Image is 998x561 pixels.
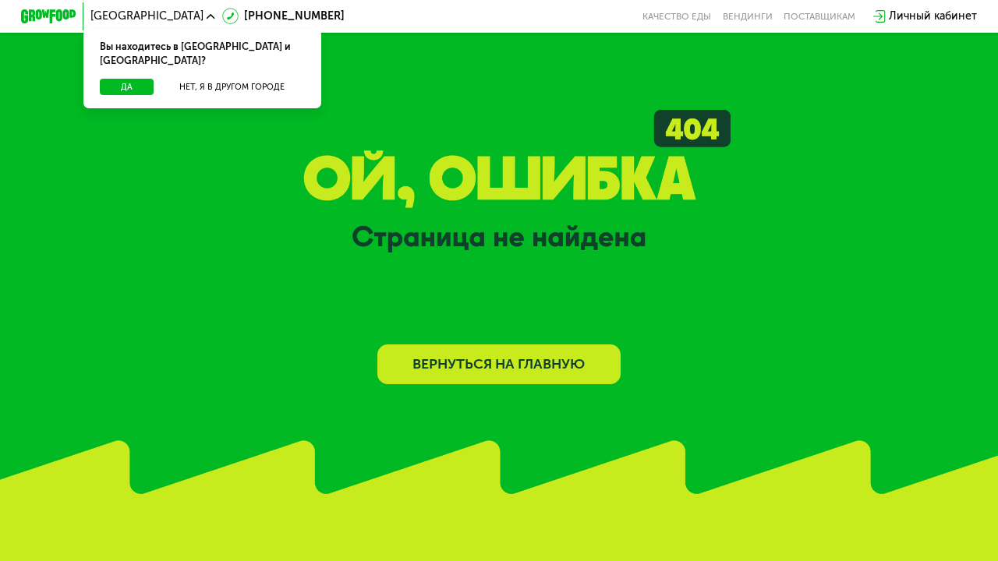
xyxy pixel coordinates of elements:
[222,8,345,24] a: [PHONE_NUMBER]
[100,79,154,96] button: Да
[889,8,977,24] div: Личный кабинет
[90,11,203,22] span: [GEOGRAPHIC_DATA]
[159,79,305,96] button: Нет, я в другом городе
[723,11,773,22] a: Вендинги
[784,11,855,22] div: поставщикам
[642,11,711,22] a: Качество еды
[83,29,322,79] div: Вы находитесь в [GEOGRAPHIC_DATA] и [GEOGRAPHIC_DATA]?
[377,344,620,385] a: Вернуться на главную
